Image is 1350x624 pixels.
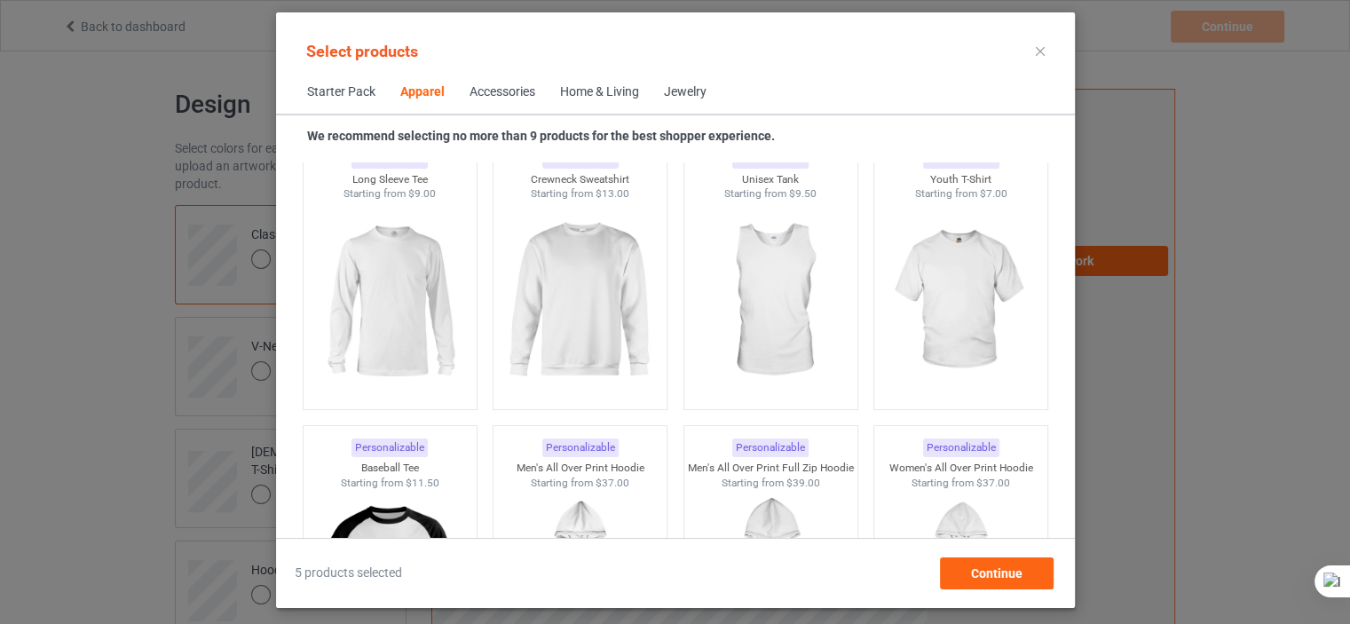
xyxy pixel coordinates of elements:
[493,461,667,476] div: Men's All Over Print Hoodie
[874,172,1047,187] div: Youth T-Shirt
[306,42,418,60] span: Select products
[786,477,819,489] span: $39.00
[493,476,667,491] div: Starting from
[979,187,1007,200] span: $7.00
[789,187,817,200] span: $9.50
[303,461,476,476] div: Baseball Tee
[493,172,667,187] div: Crewneck Sweatshirt
[493,186,667,201] div: Starting from
[874,186,1047,201] div: Starting from
[939,557,1053,589] div: Continue
[874,476,1047,491] div: Starting from
[295,565,402,582] span: 5 products selected
[400,83,445,101] div: Apparel
[408,187,436,200] span: $9.00
[881,201,1040,400] img: regular.jpg
[683,186,857,201] div: Starting from
[303,172,476,187] div: Long Sleeve Tee
[295,71,388,114] span: Starter Pack
[596,477,629,489] span: $37.00
[683,476,857,491] div: Starting from
[303,476,476,491] div: Starting from
[664,83,707,101] div: Jewelry
[501,201,659,400] img: regular.jpg
[596,187,629,200] span: $13.00
[541,438,618,457] div: Personalizable
[307,129,775,143] strong: We recommend selecting no more than 9 products for the best shopper experience.
[732,438,809,457] div: Personalizable
[405,477,438,489] span: $11.50
[303,186,476,201] div: Starting from
[970,566,1022,581] span: Continue
[683,461,857,476] div: Men's All Over Print Full Zip Hoodie
[874,461,1047,476] div: Women's All Over Print Hoodie
[683,172,857,187] div: Unisex Tank
[976,477,1010,489] span: $37.00
[691,201,849,400] img: regular.jpg
[351,438,428,457] div: Personalizable
[310,201,469,400] img: regular.jpg
[470,83,535,101] div: Accessories
[560,83,639,101] div: Home & Living
[922,438,999,457] div: Personalizable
